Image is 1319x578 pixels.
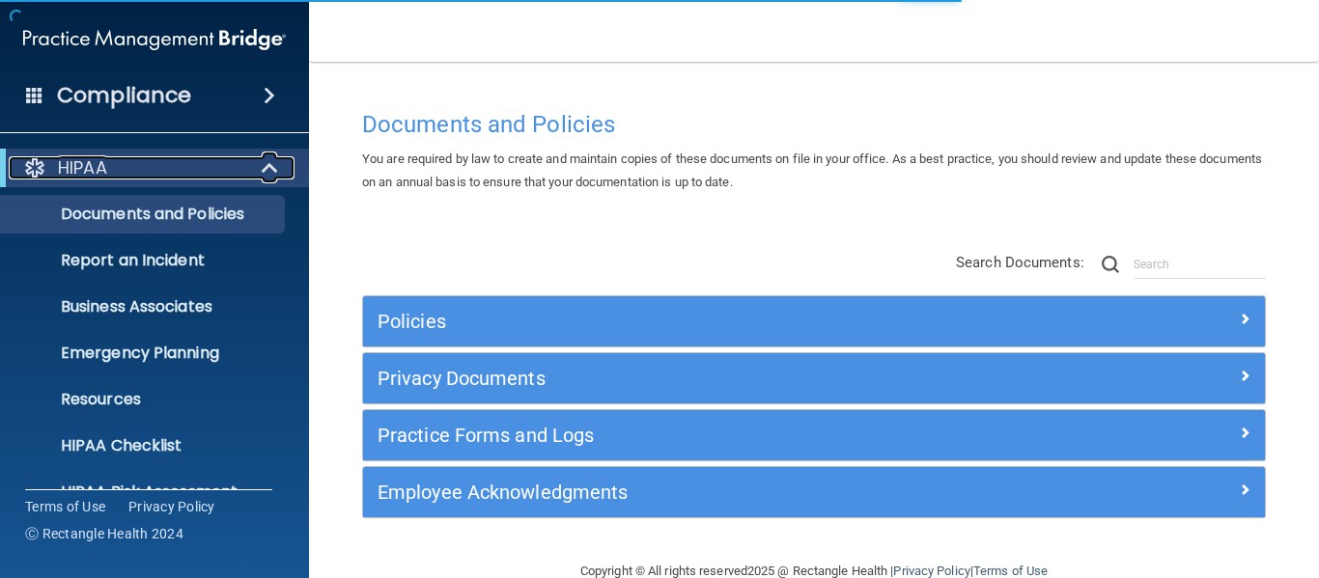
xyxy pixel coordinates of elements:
[13,205,276,224] p: Documents and Policies
[378,368,1025,389] h5: Privacy Documents
[13,251,276,270] p: Report an Incident
[985,441,1296,518] iframe: Drift Widget Chat Controller
[1134,250,1266,279] input: Search
[57,82,191,109] h4: Compliance
[13,297,276,317] p: Business Associates
[378,311,1025,332] h5: Policies
[362,112,1266,137] h4: Documents and Policies
[378,420,1250,451] a: Practice Forms and Logs
[25,524,183,543] span: Ⓒ Rectangle Health 2024
[13,390,276,409] p: Resources
[23,156,280,179] a: HIPAA
[362,151,1262,189] span: You are required by law to create and maintain copies of these documents on file in your office. ...
[378,477,1250,508] a: Employee Acknowledgments
[23,20,286,59] img: PMB logo
[378,482,1025,503] h5: Employee Acknowledgments
[58,156,107,179] p: HIPAA
[893,564,969,578] a: Privacy Policy
[13,344,276,363] p: Emergency Planning
[13,482,276,502] p: HIPAA Risk Assessment
[13,436,276,455] p: HIPAA Checklist
[378,363,1250,394] a: Privacy Documents
[128,497,215,516] a: Privacy Policy
[973,564,1048,578] a: Terms of Use
[956,254,1084,271] span: Search Documents:
[378,425,1025,446] h5: Practice Forms and Logs
[25,497,105,516] a: Terms of Use
[378,306,1250,337] a: Policies
[1102,256,1119,273] img: ic-search.3b580494.png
